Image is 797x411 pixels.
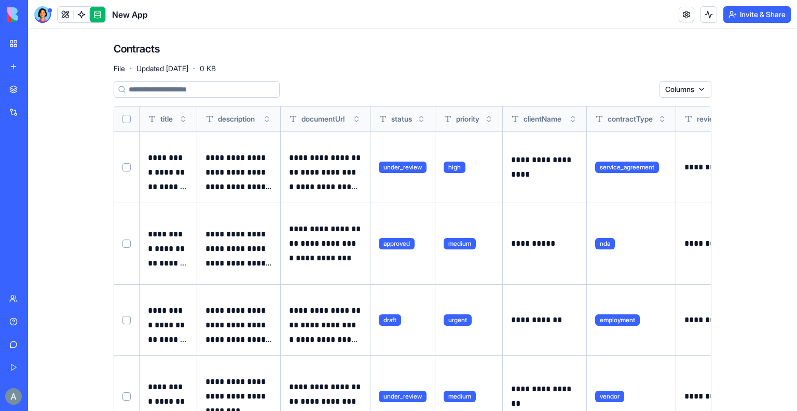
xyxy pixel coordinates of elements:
[595,238,615,249] span: nda
[697,114,748,124] span: reviewDeadline
[391,114,412,124] span: status
[122,392,131,401] button: Select row
[659,81,711,98] button: Columns
[112,8,148,21] span: New App
[379,238,415,249] span: approved
[444,391,476,402] span: medium
[595,391,624,402] span: vendor
[5,388,22,405] img: ACg8ocJeBhAwZguaO_aCBHLTM4U77IeOMkEQ6W4Ux_VbUuGjMTkm9g=s96-c
[7,7,72,22] img: logo
[129,60,132,77] span: ·
[193,60,196,77] span: ·
[595,314,640,326] span: employment
[114,42,160,56] h4: Contracts
[416,114,427,124] button: Toggle sort
[608,114,653,124] span: contractType
[444,162,465,173] span: high
[657,114,667,124] button: Toggle sort
[456,114,479,124] span: priority
[301,114,345,124] span: documentUrl
[114,63,125,74] span: File
[444,238,476,249] span: medium
[444,314,472,326] span: urgent
[160,114,173,124] span: title
[379,162,427,173] span: under_review
[122,163,131,171] button: Select row
[524,114,561,124] span: clientName
[379,391,427,402] span: under_review
[122,316,131,324] button: Select row
[568,114,578,124] button: Toggle sort
[351,114,362,124] button: Toggle sort
[178,114,188,124] button: Toggle sort
[262,114,272,124] button: Toggle sort
[595,162,659,173] span: service_agreement
[218,114,255,124] span: description
[484,114,494,124] button: Toggle sort
[122,115,131,123] button: Select all
[723,6,791,23] button: Invite & Share
[379,314,401,326] span: draft
[122,240,131,248] button: Select row
[136,63,188,74] span: Updated [DATE]
[200,63,216,74] span: 0 KB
